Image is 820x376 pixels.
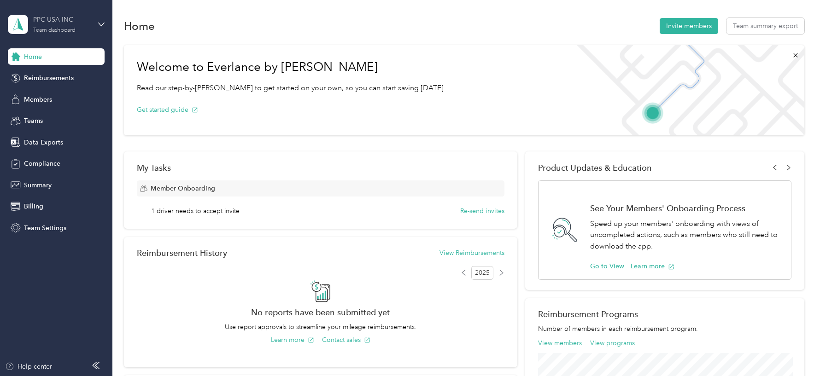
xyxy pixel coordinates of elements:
[538,324,791,334] p: Number of members in each reimbursement program.
[137,163,504,173] div: My Tasks
[5,362,52,371] button: Help center
[538,309,791,319] h2: Reimbursement Programs
[33,15,91,24] div: PPC USA INC
[538,338,582,348] button: View members
[538,163,652,173] span: Product Updates & Education
[137,82,445,94] p: Read our step-by-[PERSON_NAME] to get started on your own, so you can start saving [DATE].
[568,45,804,135] img: Welcome to everlance
[24,116,43,126] span: Teams
[24,138,63,147] span: Data Exports
[660,18,718,34] button: Invite members
[24,223,66,233] span: Team Settings
[24,202,43,211] span: Billing
[137,248,227,258] h2: Reimbursement History
[137,105,198,115] button: Get started guide
[768,324,820,376] iframe: Everlance-gr Chat Button Frame
[590,338,635,348] button: View programs
[590,203,781,213] h1: See Your Members' Onboarding Process
[137,322,504,332] p: Use report approvals to streamline your mileage reimbursements.
[24,95,52,104] span: Members
[24,159,60,168] span: Compliance
[124,21,155,31] h1: Home
[439,248,504,258] button: View Reimbursements
[137,60,445,75] h1: Welcome to Everlance by [PERSON_NAME]
[151,184,215,193] span: Member Onboarding
[24,180,52,190] span: Summary
[631,261,674,271] button: Learn more
[137,307,504,317] h2: No reports have been submitted yet
[460,206,504,216] button: Re-send invites
[322,335,370,345] button: Contact sales
[590,261,624,271] button: Go to View
[471,266,493,280] span: 2025
[151,206,240,216] span: 1 driver needs to accept invite
[271,335,314,345] button: Learn more
[590,218,781,252] p: Speed up your members' onboarding with views of uncompleted actions, such as members who still ne...
[24,73,74,83] span: Reimbursements
[726,18,804,34] button: Team summary export
[24,52,42,62] span: Home
[33,28,76,33] div: Team dashboard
